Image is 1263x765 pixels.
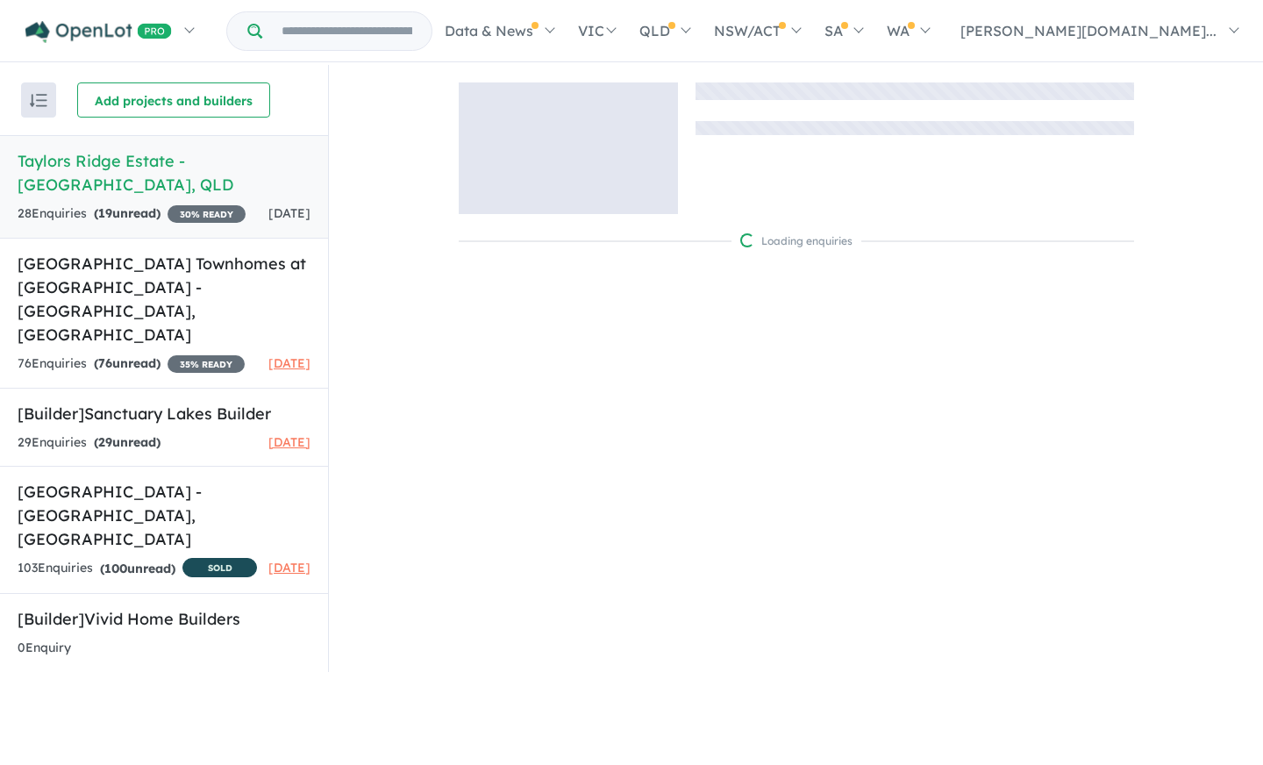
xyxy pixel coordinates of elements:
[266,12,428,50] input: Try estate name, suburb, builder or developer
[25,21,172,43] img: Openlot PRO Logo White
[98,434,112,450] span: 29
[94,205,161,221] strong: ( unread)
[18,607,310,631] h5: [Builder] Vivid Home Builders
[268,560,310,576] span: [DATE]
[168,205,246,223] span: 30 % READY
[94,355,161,371] strong: ( unread)
[18,433,161,454] div: 29 Enquir ies
[94,434,161,450] strong: ( unread)
[100,561,175,576] strong: ( unread)
[182,558,257,577] span: SOLD
[268,205,310,221] span: [DATE]
[77,82,270,118] button: Add projects and builders
[18,204,246,225] div: 28 Enquir ies
[98,355,112,371] span: 76
[18,638,71,659] div: 0 Enquir y
[18,149,310,197] h5: Taylors Ridge Estate - [GEOGRAPHIC_DATA] , QLD
[18,480,310,551] h5: [GEOGRAPHIC_DATA] - [GEOGRAPHIC_DATA] , [GEOGRAPHIC_DATA]
[18,252,310,347] h5: [GEOGRAPHIC_DATA] Townhomes at [GEOGRAPHIC_DATA] - [GEOGRAPHIC_DATA] , [GEOGRAPHIC_DATA]
[740,232,853,250] div: Loading enquiries
[18,354,245,375] div: 76 Enquir ies
[30,94,47,107] img: sort.svg
[268,355,310,371] span: [DATE]
[18,402,310,425] h5: [Builder] Sanctuary Lakes Builder
[18,558,257,580] div: 103 Enquir ies
[960,22,1217,39] span: [PERSON_NAME][DOMAIN_NAME]...
[268,434,310,450] span: [DATE]
[104,561,127,576] span: 100
[168,355,245,373] span: 35 % READY
[98,205,112,221] span: 19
